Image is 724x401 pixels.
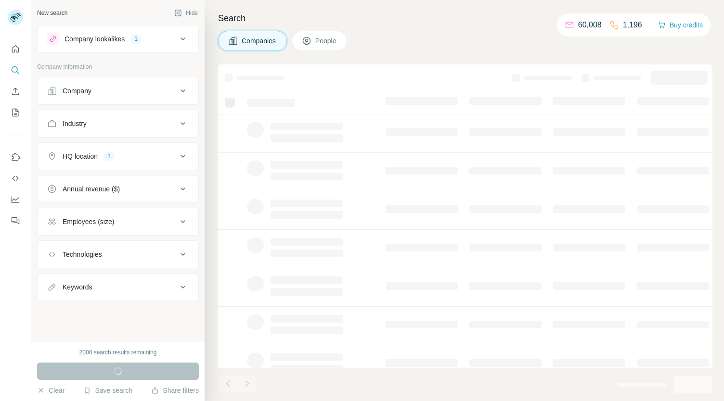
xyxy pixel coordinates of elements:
div: 1 [103,152,115,161]
button: My lists [8,104,23,121]
button: Enrich CSV [8,83,23,100]
div: HQ location [63,151,98,161]
div: Keywords [63,282,92,292]
button: Save search [83,386,132,395]
button: Annual revenue ($) [38,177,198,200]
button: Technologies [38,243,198,266]
p: 60,008 [578,19,602,31]
button: Clear [37,386,65,395]
button: Dashboard [8,191,23,208]
span: People [315,36,337,46]
div: Employees (size) [63,217,114,226]
button: Company lookalikes1 [38,27,198,50]
h4: Search [218,12,712,25]
div: 2000 search results remaining [79,348,157,357]
button: HQ location1 [38,145,198,168]
button: Company [38,79,198,102]
p: 1,196 [623,19,642,31]
div: Technologies [63,250,102,259]
div: Company lookalikes [65,34,125,44]
button: Industry [38,112,198,135]
button: Buy credits [658,18,703,32]
span: Companies [242,36,277,46]
div: Industry [63,119,87,128]
button: Quick start [8,40,23,58]
div: 1 [130,35,142,43]
button: Hide [168,6,205,20]
div: Company [63,86,91,96]
button: Use Surfe API [8,170,23,187]
button: Keywords [38,276,198,299]
button: Share filters [151,386,199,395]
button: Search [8,62,23,79]
button: Employees (size) [38,210,198,233]
button: Feedback [8,212,23,229]
div: Annual revenue ($) [63,184,120,194]
p: Company information [37,63,199,71]
button: Use Surfe on LinkedIn [8,149,23,166]
div: New search [37,9,67,17]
